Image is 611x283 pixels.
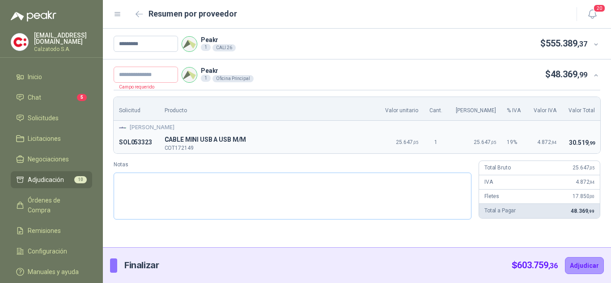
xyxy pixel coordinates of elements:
[484,207,516,215] p: Total a Pagar
[11,68,92,85] a: Inicio
[569,139,595,146] span: 30.519
[11,263,92,280] a: Manuales y ayuda
[201,68,254,74] p: Peakr
[548,262,558,270] span: ,36
[124,258,159,272] p: Finalizar
[165,135,373,145] p: C
[396,139,418,145] span: 25.647
[182,68,197,82] img: Company Logo
[28,93,41,102] span: Chat
[589,194,594,199] span: ,00
[565,257,604,274] button: Adjudicar
[11,11,56,21] img: Logo peakr
[484,192,499,201] p: Fletes
[413,140,418,145] span: ,05
[28,226,61,236] span: Remisiones
[577,71,587,79] span: ,99
[201,37,236,43] p: Peakr
[182,37,197,51] img: Company Logo
[11,151,92,168] a: Negociaciones
[474,139,496,145] span: 25.647
[584,6,600,22] button: 20
[551,69,587,80] span: 48.369
[74,176,87,183] span: 10
[201,75,211,82] div: 1
[28,246,67,256] span: Configuración
[11,171,92,188] a: Adjudicación10
[551,140,556,145] span: ,94
[571,208,594,214] span: 48.369
[11,110,92,127] a: Solicitudes
[484,164,510,172] p: Total Bruto
[28,113,59,123] span: Solicitudes
[501,132,527,153] td: 19 %
[28,267,79,277] span: Manuales y ayuda
[588,140,595,146] span: ,99
[484,178,493,186] p: IVA
[11,243,92,260] a: Configuración
[28,72,42,82] span: Inicio
[28,154,69,164] span: Negociaciones
[212,44,236,51] div: CALI 26
[119,123,595,132] div: [PERSON_NAME]
[28,195,84,215] span: Órdenes de Compra
[119,137,154,148] p: SOL053323
[589,165,594,170] span: ,05
[11,192,92,219] a: Órdenes de Compra
[114,161,471,169] label: Notas
[588,209,594,214] span: ,99
[527,97,562,121] th: Valor IVA
[378,97,424,121] th: Valor unitario
[424,97,448,121] th: Cant.
[573,165,594,171] span: 25.647
[114,97,159,121] th: Solicitud
[165,145,373,151] p: COT172149
[212,75,254,82] div: Oficina Principal
[576,179,594,185] span: 4.872
[501,97,527,121] th: % IVA
[589,180,594,185] span: ,94
[424,132,448,153] td: 1
[540,37,587,51] p: $
[11,222,92,239] a: Remisiones
[119,124,126,131] img: Company Logo
[517,260,558,270] span: 603.759
[491,140,496,145] span: ,05
[537,139,556,145] span: 4.872
[114,83,154,91] p: Campo requerido
[11,130,92,147] a: Licitaciones
[28,175,64,185] span: Adjudicación
[34,46,92,52] p: Calzatodo S.A.
[201,44,211,51] div: 1
[448,97,501,121] th: [PERSON_NAME]
[165,135,373,145] span: CABLE MINI USB A USB M/M
[577,40,587,48] span: ,37
[546,38,587,49] span: 555.389
[77,94,87,101] span: 5
[28,134,61,144] span: Licitaciones
[512,258,558,272] p: $
[545,68,587,81] p: $
[11,34,28,51] img: Company Logo
[593,4,606,13] span: 20
[149,8,237,20] h2: Resumen por proveedor
[34,32,92,45] p: [EMAIL_ADDRESS][DOMAIN_NAME]
[159,97,378,121] th: Producto
[562,97,600,121] th: Valor Total
[11,89,92,106] a: Chat5
[573,193,594,199] span: 17.850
